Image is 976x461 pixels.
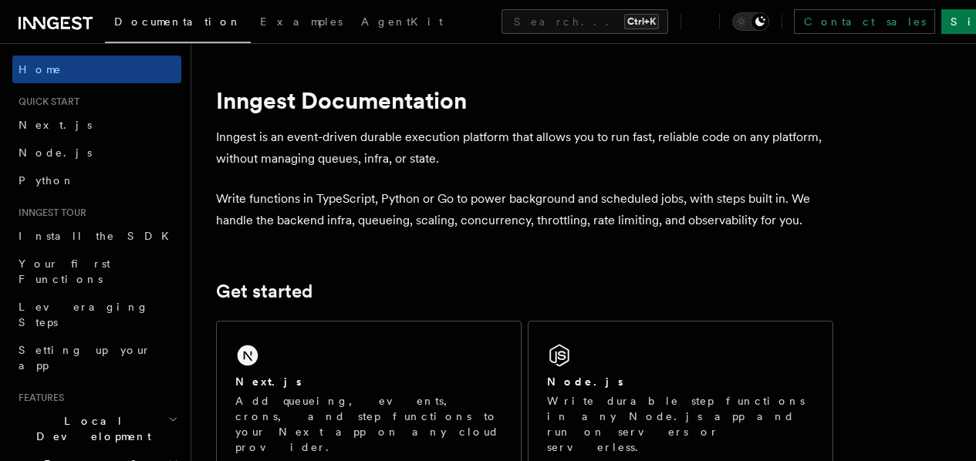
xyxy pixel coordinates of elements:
[12,167,181,194] a: Python
[216,126,833,170] p: Inngest is an event-driven durable execution platform that allows you to run fast, reliable code ...
[19,119,92,131] span: Next.js
[216,281,312,302] a: Get started
[12,250,181,293] a: Your first Functions
[19,257,110,285] span: Your first Functions
[12,207,86,219] span: Inngest tour
[12,392,64,404] span: Features
[12,96,79,108] span: Quick start
[19,344,151,372] span: Setting up your app
[12,336,181,379] a: Setting up your app
[216,188,833,231] p: Write functions in TypeScript, Python or Go to power background and scheduled jobs, with steps bu...
[352,5,452,42] a: AgentKit
[12,293,181,336] a: Leveraging Steps
[251,5,352,42] a: Examples
[12,139,181,167] a: Node.js
[12,56,181,83] a: Home
[547,374,623,389] h2: Node.js
[114,15,241,28] span: Documentation
[19,62,62,77] span: Home
[12,222,181,250] a: Install the SDK
[105,5,251,43] a: Documentation
[732,12,769,31] button: Toggle dark mode
[19,174,75,187] span: Python
[19,230,178,242] span: Install the SDK
[547,393,814,455] p: Write durable step functions in any Node.js app and run on servers or serverless.
[260,15,343,28] span: Examples
[235,393,502,455] p: Add queueing, events, crons, and step functions to your Next app on any cloud provider.
[502,9,668,34] button: Search...Ctrl+K
[12,413,168,444] span: Local Development
[235,374,302,389] h2: Next.js
[794,9,935,34] a: Contact sales
[12,111,181,139] a: Next.js
[12,407,181,450] button: Local Development
[216,86,833,114] h1: Inngest Documentation
[19,301,149,328] span: Leveraging Steps
[361,15,443,28] span: AgentKit
[19,146,92,159] span: Node.js
[624,14,659,29] kbd: Ctrl+K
